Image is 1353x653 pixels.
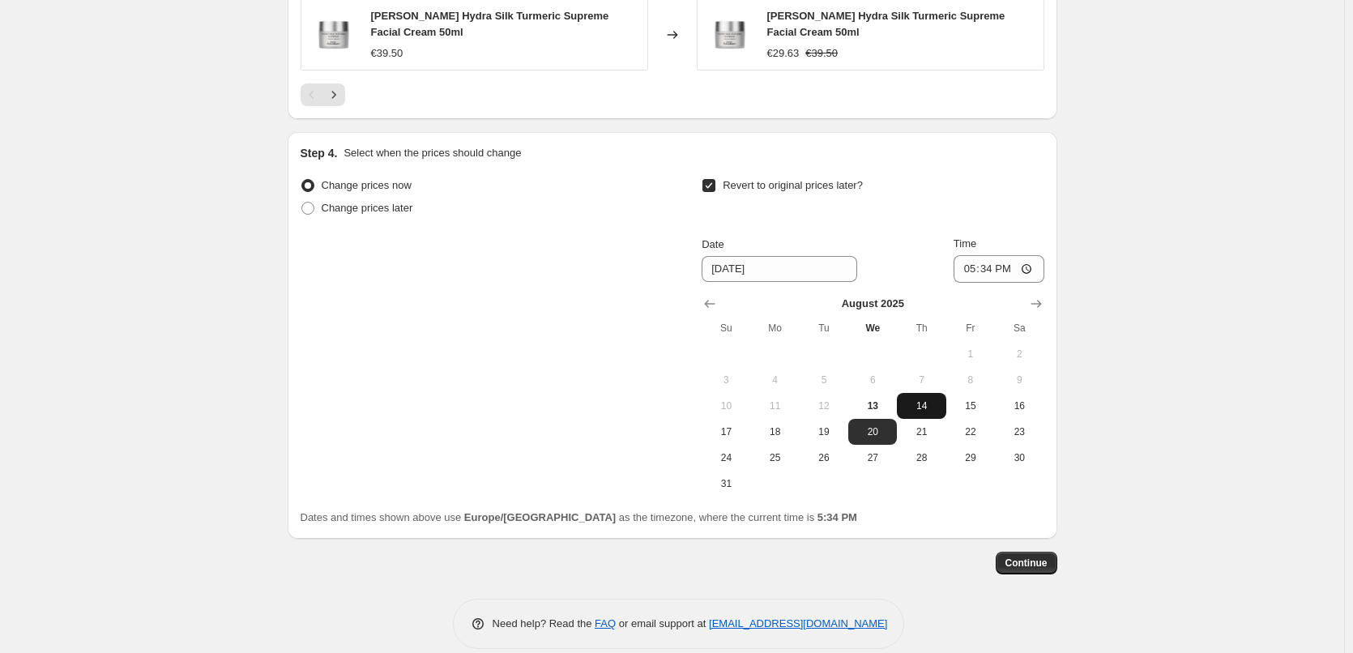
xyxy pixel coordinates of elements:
[616,617,709,630] span: or email support at
[806,451,842,464] span: 26
[953,399,988,412] span: 15
[464,511,616,523] b: Europe/[GEOGRAPHIC_DATA]
[1001,322,1037,335] span: Sa
[1025,292,1048,315] button: Show next month, September 2025
[702,367,750,393] button: Sunday August 3 2025
[995,367,1044,393] button: Saturday August 9 2025
[758,425,793,438] span: 18
[806,322,842,335] span: Tu
[767,47,800,59] span: €29.63
[800,315,848,341] th: Tuesday
[1001,451,1037,464] span: 30
[301,83,345,106] nav: Pagination
[344,145,521,161] p: Select when the prices should change
[848,445,897,471] button: Wednesday August 27 2025
[995,445,1044,471] button: Saturday August 30 2025
[702,393,750,419] button: Sunday August 10 2025
[723,179,863,191] span: Revert to original prices later?
[946,445,995,471] button: Friday August 29 2025
[751,419,800,445] button: Monday August 18 2025
[903,425,939,438] span: 21
[702,256,857,282] input: 8/13/2025
[800,445,848,471] button: Tuesday August 26 2025
[855,322,890,335] span: We
[371,10,609,38] span: [PERSON_NAME] Hydra Silk Turmeric Supreme Facial Cream 50ml
[309,11,358,59] img: dr-eckstein-hydra-silk-turmeric-supreme-facial-cream-50ml-278759_80x.png
[702,238,723,250] span: Date
[708,477,744,490] span: 31
[954,255,1044,283] input: 12:00
[848,419,897,445] button: Wednesday August 20 2025
[903,373,939,386] span: 7
[995,419,1044,445] button: Saturday August 23 2025
[595,617,616,630] a: FAQ
[953,322,988,335] span: Fr
[702,419,750,445] button: Sunday August 17 2025
[751,367,800,393] button: Monday August 4 2025
[897,367,945,393] button: Thursday August 7 2025
[848,393,897,419] button: Today Wednesday August 13 2025
[751,315,800,341] th: Monday
[806,373,842,386] span: 5
[1001,348,1037,361] span: 2
[708,399,744,412] span: 10
[855,399,890,412] span: 13
[1001,373,1037,386] span: 9
[708,425,744,438] span: 17
[806,399,842,412] span: 12
[855,425,890,438] span: 20
[946,393,995,419] button: Friday August 15 2025
[301,145,338,161] h2: Step 4.
[706,11,754,59] img: dr-eckstein-hydra-silk-turmeric-supreme-facial-cream-50ml-278759_80x.png
[946,341,995,367] button: Friday August 1 2025
[751,445,800,471] button: Monday August 25 2025
[1001,399,1037,412] span: 16
[903,399,939,412] span: 14
[1001,425,1037,438] span: 23
[708,373,744,386] span: 3
[995,341,1044,367] button: Saturday August 2 2025
[954,237,976,250] span: Time
[897,445,945,471] button: Thursday August 28 2025
[322,83,345,106] button: Next
[848,315,897,341] th: Wednesday
[953,451,988,464] span: 29
[855,451,890,464] span: 27
[946,419,995,445] button: Friday August 22 2025
[897,393,945,419] button: Thursday August 14 2025
[996,552,1057,574] button: Continue
[698,292,721,315] button: Show previous month, July 2025
[903,322,939,335] span: Th
[767,10,1005,38] span: [PERSON_NAME] Hydra Silk Turmeric Supreme Facial Cream 50ml
[800,393,848,419] button: Tuesday August 12 2025
[995,393,1044,419] button: Saturday August 16 2025
[903,451,939,464] span: 28
[702,445,750,471] button: Sunday August 24 2025
[709,617,887,630] a: [EMAIL_ADDRESS][DOMAIN_NAME]
[946,367,995,393] button: Friday August 8 2025
[897,315,945,341] th: Thursday
[946,315,995,341] th: Friday
[897,419,945,445] button: Thursday August 21 2025
[751,393,800,419] button: Monday August 11 2025
[848,367,897,393] button: Wednesday August 6 2025
[322,179,412,191] span: Change prices now
[817,511,857,523] b: 5:34 PM
[855,373,890,386] span: 6
[301,511,857,523] span: Dates and times shown above use as the timezone, where the current time is
[758,373,793,386] span: 4
[708,322,744,335] span: Su
[758,451,793,464] span: 25
[800,367,848,393] button: Tuesday August 5 2025
[800,419,848,445] button: Tuesday August 19 2025
[1005,557,1048,570] span: Continue
[806,425,842,438] span: 19
[702,471,750,497] button: Sunday August 31 2025
[758,322,793,335] span: Mo
[493,617,595,630] span: Need help? Read the
[322,202,413,214] span: Change prices later
[371,47,403,59] span: €39.50
[995,315,1044,341] th: Saturday
[805,47,838,59] span: €39.50
[953,348,988,361] span: 1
